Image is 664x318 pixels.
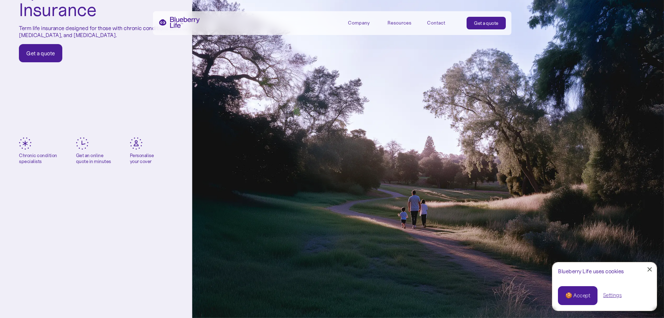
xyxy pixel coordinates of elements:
[19,25,313,38] p: Term life insurance designed for those with chronic conditions such as Type 1, Type 2, & [MEDICAL...
[348,20,370,26] div: Company
[467,17,506,29] a: Get a quote
[603,292,622,299] a: Settings
[565,292,590,299] div: 🍪 Accept
[348,17,379,28] div: Company
[387,17,419,28] div: Resources
[558,286,597,305] a: 🍪 Accept
[387,20,411,26] div: Resources
[130,153,154,164] div: Personalise your cover
[643,262,657,276] a: Close Cookie Popup
[558,268,651,275] div: Blueberry Life uses cookies
[159,17,200,28] a: home
[76,153,111,164] div: Get an online quote in minutes
[474,20,498,27] div: Get a quote
[19,153,57,164] div: Chronic condition specialists
[427,20,445,26] div: Contact
[26,50,55,57] div: Get a quote
[19,44,62,62] a: Get a quote
[427,17,459,28] a: Contact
